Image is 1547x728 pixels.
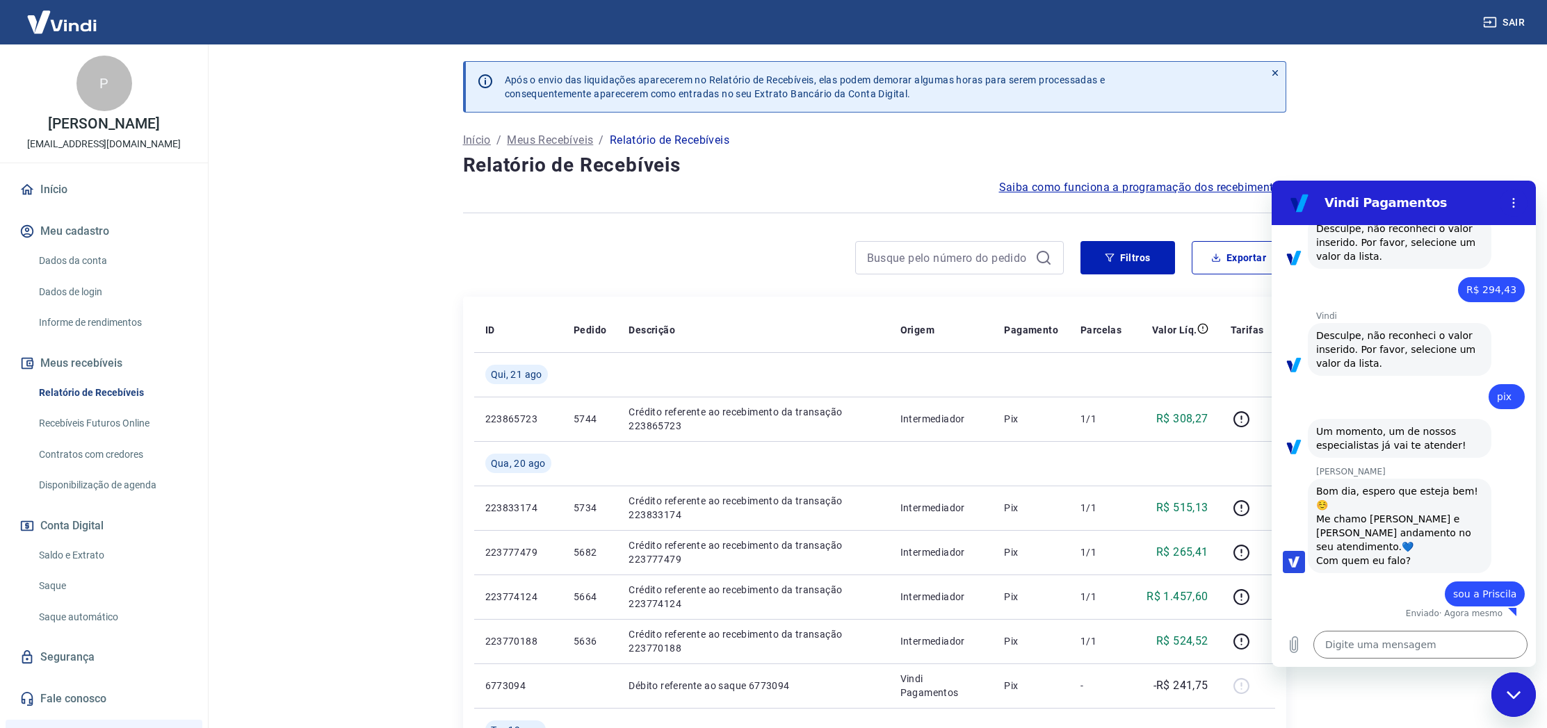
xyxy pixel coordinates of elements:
p: Crédito referente ao recebimento da transação 223770188 [629,627,877,655]
p: / [496,132,501,149]
iframe: Janela de mensagens [1272,181,1536,667]
a: Dados de login [33,278,191,306]
a: Início [17,174,191,205]
button: Filtros [1080,241,1175,274]
iframe: Botão para abrir a janela de mensagens, conversa em andamento [1491,672,1536,717]
button: Exportar [1192,241,1286,274]
p: 223777479 [485,545,551,559]
p: 1/1 [1080,590,1121,604]
p: [EMAIL_ADDRESS][DOMAIN_NAME] [27,137,181,151]
p: -R$ 241,75 [1153,677,1208,694]
a: Informe de rendimentos [33,308,191,337]
span: Qua, 20 ago [491,456,546,470]
p: Tarifas [1231,323,1264,337]
a: Saldo e Extrato [33,541,191,570]
p: 5744 [574,412,606,426]
p: Pix [1004,679,1058,693]
p: Pix [1004,545,1058,559]
p: Crédito referente ao recebimento da transação 223777479 [629,538,877,566]
p: 5664 [574,590,606,604]
p: Crédito referente ao recebimento da transação 223833174 [629,494,877,522]
div: P [76,56,132,111]
p: R$ 524,52 [1156,633,1208,650]
p: 223865723 [485,412,551,426]
a: Segurança [17,642,191,672]
p: [PERSON_NAME] [48,117,159,131]
p: Crédito referente ao recebimento da transação 223774124 [629,583,877,611]
p: R$ 1.457,60 [1147,588,1208,605]
a: Recebíveis Futuros Online [33,409,191,438]
a: Início [463,132,491,149]
p: Relatório de Recebíveis [610,132,729,149]
h4: Relatório de Recebíveis [463,151,1286,179]
p: 1/1 [1080,545,1121,559]
p: Valor Líq. [1152,323,1197,337]
a: Saque [33,572,191,600]
p: Pedido [574,323,606,337]
button: Meus recebíveis [17,348,191,379]
a: Disponibilização de agenda [33,471,191,499]
p: 223833174 [485,501,551,515]
p: Parcelas [1080,323,1121,337]
p: R$ 515,13 [1156,499,1208,516]
img: Vindi [17,1,107,43]
p: Intermediador [900,412,982,426]
p: Intermediador [900,501,982,515]
p: Pix [1004,501,1058,515]
p: / [599,132,604,149]
p: 1/1 [1080,634,1121,648]
p: 1/1 [1080,501,1121,515]
p: R$ 308,27 [1156,411,1208,427]
a: Contratos com credores [33,440,191,469]
p: Débito referente ao saque 6773094 [629,679,877,693]
p: Intermediador [900,545,982,559]
p: 6773094 [485,679,551,693]
p: Pix [1004,590,1058,604]
input: Busque pelo número do pedido [867,247,1030,268]
span: Qui, 21 ago [491,367,542,381]
a: Saque automático [33,603,191,631]
button: Conta Digital [17,511,191,541]
p: - [1080,679,1121,693]
p: Intermediador [900,590,982,604]
button: Sair [1480,10,1530,35]
p: 1/1 [1080,412,1121,426]
p: R$ 265,41 [1156,544,1208,561]
p: ID [485,323,495,337]
p: Crédito referente ao recebimento da transação 223865723 [629,405,877,433]
p: 5682 [574,545,606,559]
p: 223770188 [485,634,551,648]
p: Pix [1004,634,1058,648]
a: Dados da conta [33,247,191,275]
p: Intermediador [900,634,982,648]
button: Meu cadastro [17,216,191,247]
p: 223774124 [485,590,551,604]
p: Origem [900,323,934,337]
a: Fale conosco [17,684,191,714]
p: 5636 [574,634,606,648]
p: Após o envio das liquidações aparecerem no Relatório de Recebíveis, elas podem demorar algumas ho... [505,73,1105,101]
p: Vindi Pagamentos [900,672,982,700]
p: Pagamento [1004,323,1058,337]
a: Saiba como funciona a programação dos recebimentos [999,179,1286,196]
a: Meus Recebíveis [507,132,593,149]
p: Descrição [629,323,675,337]
p: Pix [1004,412,1058,426]
a: Relatório de Recebíveis [33,379,191,407]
